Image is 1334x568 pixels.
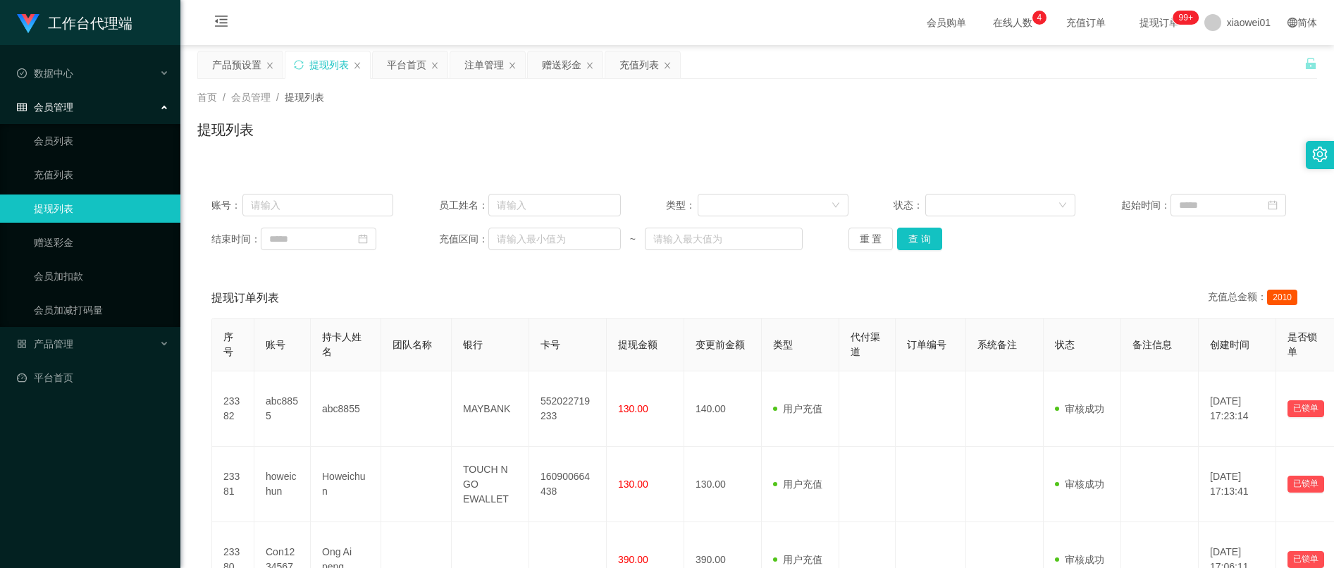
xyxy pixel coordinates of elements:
[311,447,381,522] td: Howeichun
[212,371,254,447] td: 23382
[619,51,659,78] div: 充值列表
[586,61,594,70] i: 图标: close
[684,371,762,447] td: 140.00
[1304,57,1317,70] i: 图标: unlock
[897,228,942,250] button: 查 询
[358,234,368,244] i: 图标: calendar
[1055,339,1075,350] span: 状态
[773,554,822,565] span: 用户充值
[452,447,529,522] td: TOUCH N GO EWALLET
[266,339,285,350] span: 账号
[211,198,242,213] span: 账号：
[618,554,648,565] span: 390.00
[294,60,304,70] i: 图标: sync
[773,403,822,414] span: 用户充值
[311,371,381,447] td: abc8855
[907,339,946,350] span: 订单编号
[464,51,504,78] div: 注单管理
[1055,479,1104,490] span: 审核成功
[212,51,261,78] div: 产品预设置
[1208,290,1303,307] div: 充值总金额：
[266,61,274,70] i: 图标: close
[197,1,245,46] i: 图标: menu-fold
[773,339,793,350] span: 类型
[212,447,254,522] td: 23381
[621,232,645,247] span: ~
[254,447,311,522] td: howeichun
[618,339,657,350] span: 提现金额
[1055,403,1104,414] span: 审核成功
[488,194,621,216] input: 请输入
[17,338,73,350] span: 产品管理
[1058,201,1067,211] i: 图标: down
[463,339,483,350] span: 银行
[832,201,840,211] i: 图标: down
[666,198,698,213] span: 类型：
[439,198,488,213] span: 员工姓名：
[488,228,621,250] input: 请输入最小值为
[1173,11,1199,25] sup: 1213
[276,92,279,103] span: /
[618,479,648,490] span: 130.00
[1267,290,1297,305] span: 2010
[34,195,169,223] a: 提现列表
[618,403,648,414] span: 130.00
[542,51,581,78] div: 赠送彩金
[211,232,261,247] span: 结束时间：
[17,339,27,349] i: 图标: appstore-o
[1037,11,1042,25] p: 4
[773,479,822,490] span: 用户充值
[34,161,169,189] a: 充值列表
[48,1,132,46] h1: 工作台代理端
[285,92,324,103] span: 提现列表
[1132,339,1172,350] span: 备注信息
[231,92,271,103] span: 会员管理
[322,331,362,357] span: 持卡人姓名
[894,198,925,213] span: 状态：
[223,331,233,357] span: 序号
[1199,447,1276,522] td: [DATE] 17:13:41
[197,119,254,140] h1: 提现列表
[1287,18,1297,27] i: 图标: global
[1287,400,1324,417] button: 已锁单
[1312,147,1328,162] i: 图标: setting
[848,228,894,250] button: 重 置
[1055,554,1104,565] span: 审核成功
[1132,18,1186,27] span: 提现订单
[353,61,362,70] i: 图标: close
[34,296,169,324] a: 会员加减打码量
[1121,198,1171,213] span: 起始时间：
[223,92,226,103] span: /
[309,51,349,78] div: 提现列表
[1059,18,1113,27] span: 充值订单
[17,102,27,112] i: 图标: table
[34,262,169,290] a: 会员加扣款
[851,331,880,357] span: 代付渠道
[1287,331,1317,357] span: 是否锁单
[431,61,439,70] i: 图标: close
[242,194,393,216] input: 请输入
[393,339,432,350] span: 团队名称
[1210,339,1249,350] span: 创建时间
[17,68,73,79] span: 数据中心
[17,14,39,34] img: logo.9652507e.png
[696,339,745,350] span: 变更前金额
[439,232,488,247] span: 充值区间：
[529,371,607,447] td: 552022719233
[254,371,311,447] td: abc8855
[1268,200,1278,210] i: 图标: calendar
[645,228,803,250] input: 请输入最大值为
[1287,476,1324,493] button: 已锁单
[977,339,1017,350] span: 系统备注
[34,127,169,155] a: 会员列表
[211,290,279,307] span: 提现订单列表
[986,18,1039,27] span: 在线人数
[684,447,762,522] td: 130.00
[541,339,560,350] span: 卡号
[17,101,73,113] span: 会员管理
[663,61,672,70] i: 图标: close
[452,371,529,447] td: MAYBANK
[34,228,169,257] a: 赠送彩金
[387,51,426,78] div: 平台首页
[529,447,607,522] td: 160900664438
